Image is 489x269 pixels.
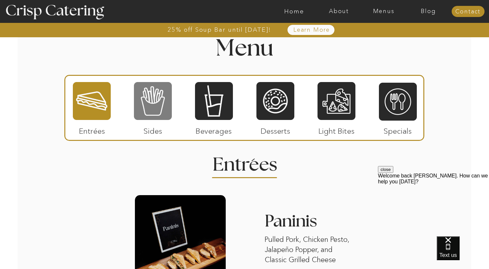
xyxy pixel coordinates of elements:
h1: Menu [154,37,335,57]
a: Contact [451,8,484,15]
p: Entrées [70,120,114,139]
a: 25% off Soup Bar until [DATE]! [144,26,295,33]
p: Beverages [192,120,236,139]
p: Specials [376,120,419,139]
h3: Paninis [265,213,355,234]
p: Light Bites [315,120,358,139]
p: Desserts [254,120,297,139]
a: Learn More [278,27,345,33]
iframe: podium webchat widget bubble [437,236,489,269]
a: Blog [406,8,451,15]
p: Sides [131,120,174,139]
iframe: podium webchat widget prompt [378,166,489,244]
a: Menus [361,8,406,15]
p: Pulled Pork, Chicken Pesto, Jalapeño Popper, and Classic Grilled Cheese [265,235,355,266]
a: About [317,8,361,15]
a: Home [272,8,317,15]
h2: Entrees [213,156,277,168]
